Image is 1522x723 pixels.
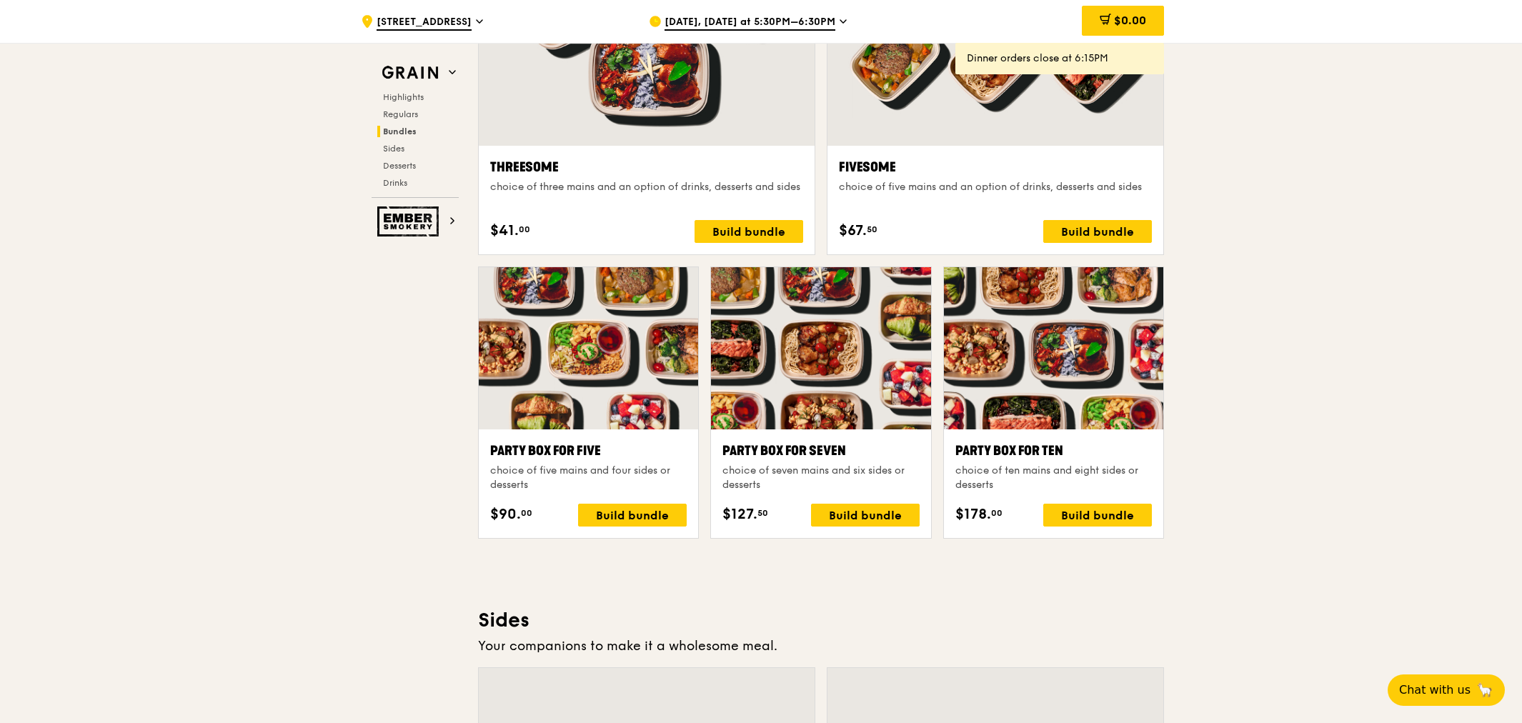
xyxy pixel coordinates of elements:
h3: Sides [478,607,1164,633]
span: Regulars [383,109,418,119]
img: Grain web logo [377,60,443,86]
span: Drinks [383,178,407,188]
div: Dinner orders close at 6:15PM [967,51,1153,66]
div: Fivesome [839,157,1152,177]
div: Party Box for Ten [955,441,1152,461]
div: Threesome [490,157,803,177]
div: Party Box for Seven [722,441,919,461]
span: 🦙 [1476,682,1493,699]
div: choice of ten mains and eight sides or desserts [955,464,1152,492]
div: Party Box for Five [490,441,687,461]
span: $127. [722,504,757,525]
span: $178. [955,504,991,525]
div: choice of three mains and an option of drinks, desserts and sides [490,180,803,194]
span: Sides [383,144,404,154]
span: 00 [521,507,532,519]
div: Build bundle [1043,504,1152,527]
div: Build bundle [1043,220,1152,243]
span: $0.00 [1114,14,1146,27]
div: Build bundle [811,504,920,527]
span: [DATE], [DATE] at 5:30PM–6:30PM [665,15,835,31]
div: Your companions to make it a wholesome meal. [478,636,1164,656]
button: Chat with us🦙 [1388,674,1505,706]
span: 50 [757,507,768,519]
span: $41. [490,220,519,241]
span: $67. [839,220,867,241]
span: Desserts [383,161,416,171]
span: Highlights [383,92,424,102]
span: 00 [519,224,530,235]
div: Build bundle [695,220,803,243]
div: Build bundle [578,504,687,527]
span: Chat with us [1399,682,1471,699]
span: 50 [867,224,877,235]
span: [STREET_ADDRESS] [377,15,472,31]
span: Bundles [383,126,417,136]
div: choice of five mains and an option of drinks, desserts and sides [839,180,1152,194]
img: Ember Smokery web logo [377,206,443,236]
div: choice of five mains and four sides or desserts [490,464,687,492]
span: $90. [490,504,521,525]
span: 00 [991,507,1003,519]
div: choice of seven mains and six sides or desserts [722,464,919,492]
